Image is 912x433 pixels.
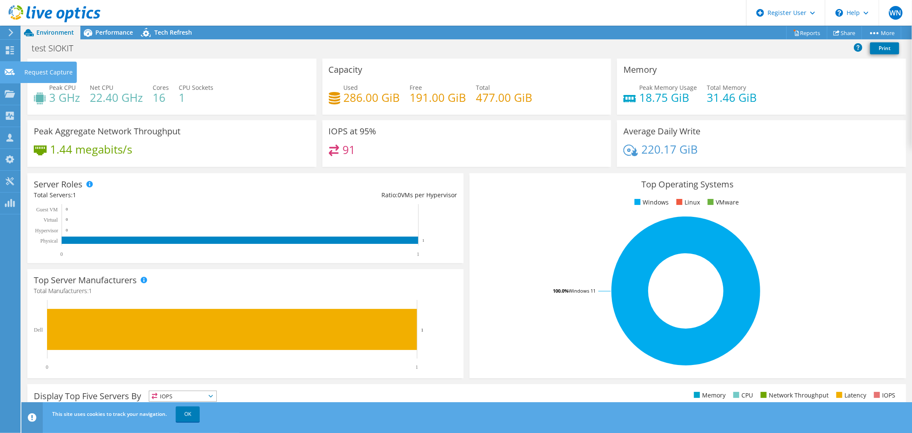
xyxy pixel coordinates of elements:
[154,28,192,36] span: Tech Refresh
[73,191,76,199] span: 1
[90,83,113,92] span: Net CPU
[410,93,466,102] h4: 191.00 GiB
[416,364,418,370] text: 1
[90,93,143,102] h4: 22.40 GHz
[641,145,698,154] h4: 220.17 GiB
[342,145,355,154] h4: 91
[553,288,569,294] tspan: 100.0%
[632,198,669,207] li: Windows
[398,191,401,199] span: 0
[44,217,58,223] text: Virtual
[35,228,58,234] text: Hypervisor
[674,198,700,207] li: Linux
[889,6,903,20] span: WN
[705,198,739,207] li: VMware
[153,83,169,92] span: Cores
[759,391,829,400] li: Network Throughput
[34,276,137,285] h3: Top Server Manufacturers
[422,238,425,243] text: 1
[149,391,216,401] span: IOPS
[60,251,63,257] text: 0
[34,127,180,136] h3: Peak Aggregate Network Throughput
[50,145,132,154] h4: 1.44 megabits/s
[34,190,245,200] div: Total Servers:
[344,93,400,102] h4: 286.00 GiB
[870,42,899,54] a: Print
[66,217,68,222] text: 0
[707,83,746,92] span: Total Memory
[344,83,358,92] span: Used
[421,327,424,332] text: 1
[52,410,167,418] span: This site uses cookies to track your navigation.
[639,93,697,102] h4: 18.75 GiB
[66,228,68,232] text: 0
[89,287,92,295] span: 1
[872,391,895,400] li: IOPS
[692,391,726,400] li: Memory
[707,93,757,102] h4: 31.46 GiB
[410,83,422,92] span: Free
[329,127,377,136] h3: IOPS at 95%
[36,28,74,36] span: Environment
[34,286,457,296] h4: Total Manufacturers:
[176,406,200,422] a: OK
[34,327,43,333] text: Dell
[862,26,901,39] a: More
[476,180,899,189] h3: Top Operating Systems
[639,83,697,92] span: Peak Memory Usage
[834,391,866,400] li: Latency
[49,93,80,102] h4: 3 GHz
[20,62,77,83] div: Request Capture
[34,180,83,189] h3: Server Roles
[476,83,490,92] span: Total
[417,251,419,257] text: 1
[46,364,48,370] text: 0
[179,93,213,102] h4: 1
[66,207,68,211] text: 0
[476,93,533,102] h4: 477.00 GiB
[28,44,86,53] h1: test SIOKIT
[731,391,753,400] li: CPU
[623,127,700,136] h3: Average Daily Write
[623,65,657,74] h3: Memory
[245,190,457,200] div: Ratio: VMs per Hypervisor
[179,83,213,92] span: CPU Sockets
[786,26,827,39] a: Reports
[835,9,843,17] svg: \n
[36,207,58,213] text: Guest VM
[569,288,596,294] tspan: Windows 11
[827,26,862,39] a: Share
[40,238,58,244] text: Physical
[153,93,169,102] h4: 16
[95,28,133,36] span: Performance
[329,65,363,74] h3: Capacity
[49,83,76,92] span: Peak CPU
